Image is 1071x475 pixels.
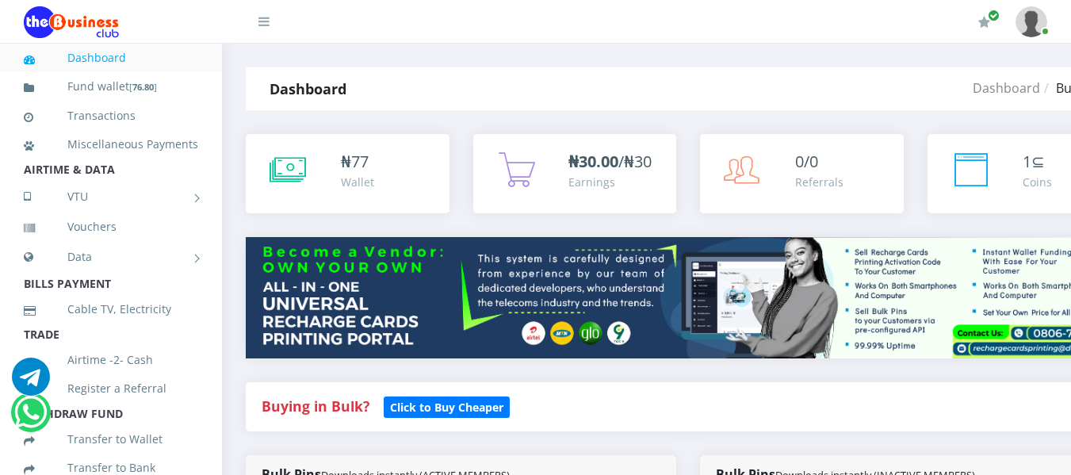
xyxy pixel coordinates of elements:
a: Cable TV, Electricity [24,291,198,328]
a: Airtime -2- Cash [24,342,198,378]
div: Coins [1023,174,1052,190]
div: ₦ [341,150,374,174]
span: 77 [351,151,369,172]
small: [ ] [129,81,157,93]
a: Data [24,237,198,277]
a: Chat for support [14,405,47,431]
span: Renew/Upgrade Subscription [988,10,1000,21]
a: ₦30.00/₦30 Earnings [473,134,677,213]
a: Dashboard [24,40,198,76]
b: Click to Buy Cheaper [390,400,503,415]
a: ₦77 Wallet [246,134,449,213]
span: /₦30 [568,151,652,172]
a: Miscellaneous Payments [24,126,198,163]
i: Renew/Upgrade Subscription [978,16,990,29]
strong: Dashboard [270,79,346,98]
a: 0/0 Referrals [700,134,904,213]
div: Wallet [341,174,374,190]
img: Logo [24,6,119,38]
a: Transfer to Wallet [24,421,198,458]
div: ⊆ [1023,150,1052,174]
a: Transactions [24,98,198,134]
b: 76.80 [132,81,154,93]
a: Chat for support [12,370,50,396]
a: VTU [24,177,198,216]
a: Vouchers [24,209,198,245]
div: Earnings [568,174,652,190]
a: Fund wallet[76.80] [24,68,198,105]
b: ₦30.00 [568,151,618,172]
a: Register a Referral [24,370,198,407]
strong: Buying in Bulk? [262,396,369,416]
a: Dashboard [973,79,1040,97]
a: Click to Buy Cheaper [384,396,510,416]
div: Referrals [795,174,843,190]
span: 1 [1023,151,1031,172]
span: 0/0 [795,151,818,172]
img: User [1016,6,1047,37]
